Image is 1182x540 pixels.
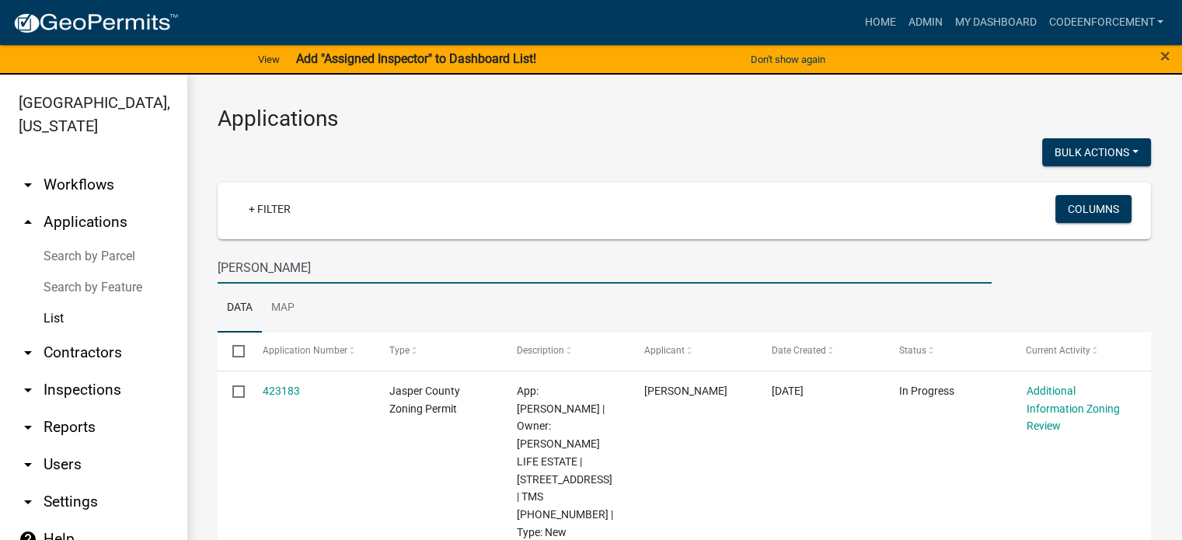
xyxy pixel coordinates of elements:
datatable-header-cell: Application Number [247,333,375,370]
a: My Dashboard [948,8,1042,37]
i: arrow_drop_down [19,455,37,474]
span: Type [389,345,410,356]
h3: Applications [218,106,1151,132]
i: arrow_drop_down [19,381,37,399]
span: 05/19/2025 [772,385,804,397]
span: × [1160,45,1170,67]
a: View [252,47,286,72]
span: Description [517,345,564,356]
button: Don't show again [744,47,832,72]
a: Additional Information Zoning Review [1026,385,1119,433]
a: Admin [901,8,948,37]
i: arrow_drop_down [19,343,37,362]
datatable-header-cell: Select [218,333,247,370]
a: codeenforcement [1042,8,1170,37]
span: larry b scott [644,385,727,397]
datatable-header-cell: Type [375,333,502,370]
span: Status [899,345,926,356]
span: Application Number [263,345,347,356]
datatable-header-cell: Current Activity [1011,333,1138,370]
datatable-header-cell: Date Created [757,333,884,370]
span: Jasper County Zoning Permit [389,385,460,415]
i: arrow_drop_down [19,493,37,511]
a: + Filter [236,195,303,223]
i: arrow_drop_down [19,176,37,194]
a: Home [858,8,901,37]
i: arrow_drop_down [19,418,37,437]
a: Map [262,284,304,333]
i: arrow_drop_up [19,213,37,232]
span: Applicant [644,345,685,356]
datatable-header-cell: Description [502,333,629,370]
a: Data [218,284,262,333]
button: Columns [1055,195,1131,223]
span: In Progress [899,385,954,397]
datatable-header-cell: Applicant [629,333,757,370]
span: Current Activity [1026,345,1090,356]
button: Close [1160,47,1170,65]
button: Bulk Actions [1042,138,1151,166]
datatable-header-cell: Status [884,333,1011,370]
a: 423183 [263,385,300,397]
strong: Add "Assigned Inspector" to Dashboard List! [295,51,535,66]
span: Date Created [772,345,826,356]
input: Search for applications [218,252,992,284]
